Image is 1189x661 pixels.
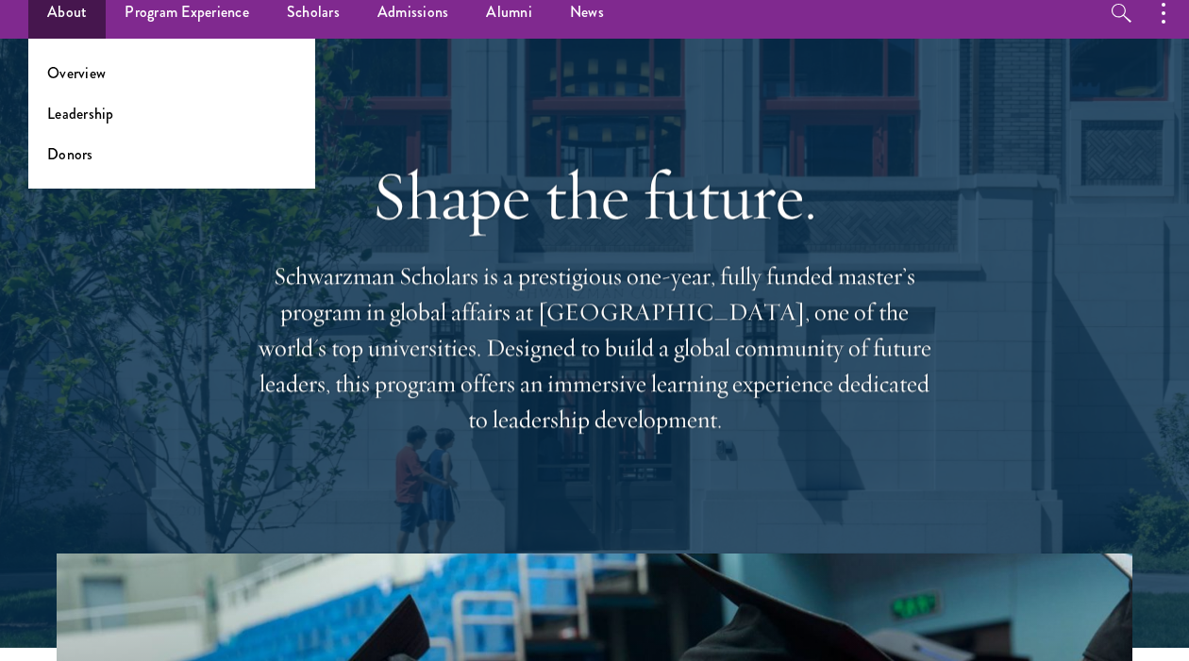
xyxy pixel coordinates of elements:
a: Leadership [47,103,114,124]
p: Schwarzman Scholars is a prestigious one-year, fully funded master’s program in global affairs at... [255,258,934,438]
a: Donors [47,143,93,165]
h1: Shape the future. [255,156,934,235]
a: Overview [47,62,106,84]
